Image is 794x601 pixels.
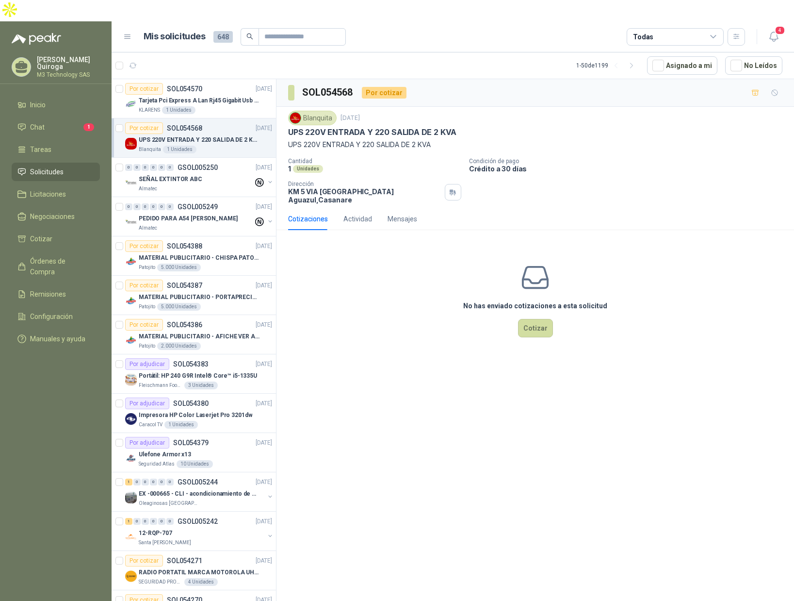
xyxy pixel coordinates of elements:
div: Por cotizar [125,280,163,291]
span: 648 [213,31,233,43]
div: 1 Unidades [164,421,198,429]
a: Solicitudes [12,163,100,181]
p: Patojito [139,264,155,271]
img: Company Logo [125,334,137,346]
button: 4 [765,28,782,46]
a: 0 0 0 0 0 0 GSOL005250[DATE] Company LogoSEÑAL EXTINTOR ABCAlmatec [125,162,274,193]
img: Company Logo [125,177,137,189]
p: [DATE] [256,478,272,487]
a: 1 0 0 0 0 0 GSOL005244[DATE] Company LogoEX -000665 - CLI - acondicionamiento de caja paraOleagin... [125,476,274,507]
img: Logo peakr [12,33,61,45]
p: SOL054271 [167,557,202,564]
p: [DATE] [256,84,272,94]
p: MATERIAL PUBLICITARIO - AFICHE VER ADJUNTO [139,332,259,341]
div: 5.000 Unidades [157,264,201,271]
a: Por adjudicarSOL054379[DATE] Company LogoUlefone Armor x13Seguridad Atlas10 Unidades [112,433,276,472]
div: 0 [150,479,157,485]
span: Manuales y ayuda [30,334,85,344]
span: Órdenes de Compra [30,256,91,277]
div: 0 [150,164,157,171]
p: GSOL005244 [178,479,218,485]
img: Company Logo [125,295,137,307]
a: Licitaciones [12,185,100,203]
p: SOL054570 [167,85,202,92]
p: UPS 220V ENTRADA Y 220 SALIDA DE 2 KVA [288,139,782,150]
a: 1 0 0 0 0 0 GSOL005242[DATE] Company Logo12-RQP-707Santa [PERSON_NAME] [125,516,274,547]
p: MATERIAL PUBLICITARIO - CHISPA PATOJITO VER ADJUNTO [139,253,259,263]
p: SOL054379 [173,439,209,446]
span: Negociaciones [30,211,75,222]
div: Por cotizar [362,87,406,99]
p: [DATE] [256,360,272,369]
img: Company Logo [125,452,137,464]
h1: Mis solicitudes [144,30,206,44]
div: 0 [133,203,141,210]
a: Negociaciones [12,207,100,226]
a: Por adjudicarSOL054380[DATE] Company LogoImpresora HP Color Laserjet Pro 3201dwCaracol TV1 Unidades [112,394,276,433]
a: Configuración [12,307,100,326]
span: Tareas [30,144,51,155]
button: Cotizar [518,319,553,337]
p: GSOL005250 [178,164,218,171]
p: Seguridad Atlas [139,460,175,468]
div: 0 [166,203,174,210]
button: No Leídos [725,56,782,75]
span: 1 [83,123,94,131]
a: Por cotizarSOL054568[DATE] Company LogoUPS 220V ENTRADA Y 220 SALIDA DE 2 KVABlanquita1 Unidades [112,118,276,158]
p: [DATE] [340,114,360,123]
p: [DATE] [256,556,272,566]
a: Por cotizarSOL054386[DATE] Company LogoMATERIAL PUBLICITARIO - AFICHE VER ADJUNTOPatojito2.000 Un... [112,315,276,354]
p: EX -000665 - CLI - acondicionamiento de caja para [139,489,259,499]
div: 0 [133,164,141,171]
p: SEÑAL EXTINTOR ABC [139,175,202,184]
p: [DATE] [256,438,272,448]
p: SEGURIDAD PROVISER LTDA [139,578,182,586]
div: 3 Unidades [184,382,218,389]
div: 1 - 50 de 1199 [576,58,639,73]
img: Company Logo [125,374,137,385]
span: Remisiones [30,289,66,300]
p: Impresora HP Color Laserjet Pro 3201dw [139,411,252,420]
div: 0 [166,479,174,485]
img: Company Logo [125,217,137,228]
p: SOL054386 [167,321,202,328]
p: Blanquita [139,146,161,153]
p: SOL054380 [173,400,209,407]
a: 0 0 0 0 0 0 GSOL005249[DATE] Company LogoPEDIDO PARA A54 [PERSON_NAME]Almatec [125,201,274,232]
p: Cantidad [288,158,461,165]
p: Condición de pago [469,158,790,165]
a: Manuales y ayuda [12,330,100,348]
p: GSOL005249 [178,203,218,210]
a: Órdenes de Compra [12,252,100,281]
p: KLARENS [139,106,160,114]
span: Configuración [30,311,73,322]
div: Actividad [343,214,372,224]
span: Inicio [30,100,46,110]
img: Company Logo [125,256,137,267]
p: [DATE] [256,202,272,212]
p: [DATE] [256,320,272,330]
div: 0 [142,518,149,525]
a: Inicio [12,96,100,114]
div: Por cotizar [125,122,163,134]
div: 5.000 Unidades [157,303,201,311]
span: search [246,33,253,40]
div: 2.000 Unidades [157,342,201,350]
div: 0 [133,479,141,485]
button: Asignado a mi [647,56,717,75]
p: Tarjeta Pci Express A Lan Rj45 Gigabit Usb 3.0 X3 Puertos [139,96,259,105]
div: Cotizaciones [288,214,328,224]
div: 1 Unidades [162,106,195,114]
p: Patojito [139,303,155,311]
div: Por cotizar [125,555,163,567]
img: Company Logo [125,570,137,582]
img: Company Logo [125,99,137,110]
p: PEDIDO PARA A54 [PERSON_NAME] [139,214,238,223]
p: SOL054388 [167,243,202,250]
p: MATERIAL PUBLICITARIO - PORTAPRECIOS VER ADJUNTO [139,293,259,302]
div: 0 [142,164,149,171]
div: 4 Unidades [184,578,218,586]
p: Ulefone Armor x13 [139,450,191,459]
div: Por cotizar [125,319,163,331]
img: Company Logo [125,413,137,425]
